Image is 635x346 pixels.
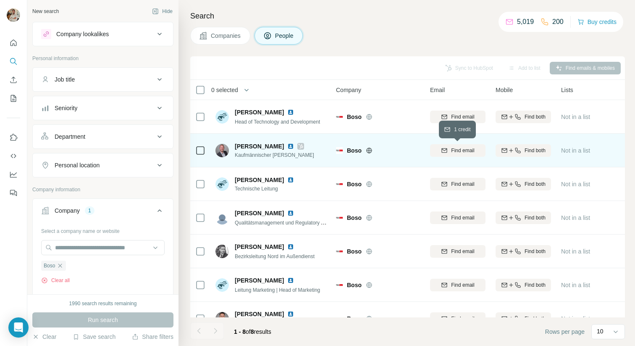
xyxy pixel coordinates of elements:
[347,180,362,188] span: Boso
[496,111,551,123] button: Find both
[235,254,315,259] span: Bezirksleitung Nord im Außendienst
[496,178,551,190] button: Find both
[215,144,229,157] img: Avatar
[496,245,551,258] button: Find both
[246,328,251,335] span: of
[211,86,238,94] span: 0 selected
[287,243,294,250] img: LinkedIn logo
[451,281,474,289] span: Find email
[132,333,173,341] button: Share filters
[336,248,343,255] img: Logo of Boso
[496,211,551,224] button: Find both
[287,177,294,183] img: LinkedIn logo
[496,144,551,157] button: Find both
[347,314,362,323] span: Boso
[287,109,294,116] img: LinkedIn logo
[8,317,29,338] div: Open Intercom Messenger
[336,114,343,120] img: Logo of Boso
[55,206,80,215] div: Company
[7,8,20,22] img: Avatar
[451,315,474,322] span: Find email
[545,328,585,336] span: Rows per page
[251,328,254,335] span: 8
[561,282,590,288] span: Not in a list
[235,219,335,226] span: Qualitätsmanagement und Regulatory Affairs
[234,328,246,335] span: 1 - 8
[44,262,55,269] span: Boso
[235,185,304,193] span: Technische Leitung
[347,214,362,222] span: Boso
[561,181,590,188] span: Not in a list
[451,147,474,154] span: Find email
[7,54,20,69] button: Search
[561,214,590,221] span: Not in a list
[517,17,534,27] p: 5,019
[234,328,271,335] span: results
[287,210,294,217] img: LinkedIn logo
[235,151,314,159] span: Kaufmännischer [PERSON_NAME]
[7,130,20,145] button: Use Surfe on LinkedIn
[211,32,241,40] span: Companies
[215,211,229,225] img: Avatar
[336,214,343,221] img: Logo of Boso
[7,185,20,201] button: Feedback
[525,248,546,255] span: Find both
[33,98,173,118] button: Seniority
[33,155,173,175] button: Personal location
[215,312,229,325] img: Avatar
[55,132,85,141] div: Department
[33,201,173,224] button: Company1
[215,245,229,258] img: Avatar
[451,248,474,255] span: Find email
[552,17,564,27] p: 200
[235,310,284,318] span: [PERSON_NAME]
[235,176,284,184] span: [PERSON_NAME]
[215,110,229,124] img: Avatar
[577,16,617,28] button: Buy credits
[235,108,284,116] span: [PERSON_NAME]
[561,315,590,322] span: Not in a list
[336,181,343,188] img: Logo of Boso
[55,104,77,112] div: Seniority
[33,24,173,44] button: Company lookalikes
[430,211,485,224] button: Find email
[33,127,173,147] button: Department
[235,243,284,251] span: [PERSON_NAME]
[451,214,474,222] span: Find email
[56,30,109,38] div: Company lookalikes
[430,245,485,258] button: Find email
[496,312,551,325] button: Find both
[275,32,294,40] span: People
[235,119,320,125] span: Head of Technology and Development
[190,10,625,22] h4: Search
[7,72,20,87] button: Enrich CSV
[55,161,100,169] div: Personal location
[336,86,361,94] span: Company
[41,277,70,284] button: Clear all
[32,333,56,341] button: Clear
[347,146,362,155] span: Boso
[287,311,294,317] img: LinkedIn logo
[32,8,59,15] div: New search
[347,247,362,256] span: Boso
[287,143,294,150] img: LinkedIn logo
[496,86,513,94] span: Mobile
[525,315,546,322] span: Find both
[451,113,474,121] span: Find email
[287,277,294,284] img: LinkedIn logo
[430,111,485,123] button: Find email
[336,282,343,288] img: Logo of Boso
[7,91,20,106] button: My lists
[235,209,284,217] span: [PERSON_NAME]
[430,178,485,190] button: Find email
[347,113,362,121] span: Boso
[430,86,445,94] span: Email
[525,147,546,154] span: Find both
[336,147,343,154] img: Logo of Boso
[561,86,573,94] span: Lists
[41,224,165,235] div: Select a company name or website
[55,75,75,84] div: Job title
[7,148,20,164] button: Use Surfe API
[525,180,546,188] span: Find both
[235,142,284,151] span: [PERSON_NAME]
